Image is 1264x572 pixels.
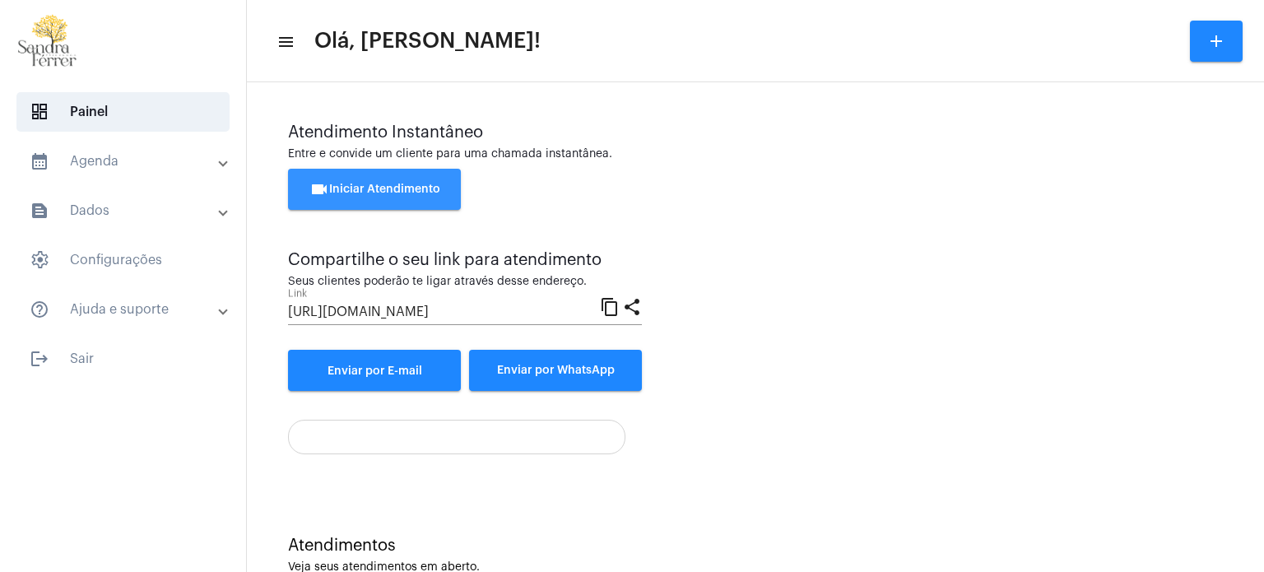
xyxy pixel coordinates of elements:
mat-icon: add [1206,31,1226,51]
span: Iniciar Atendimento [309,184,440,195]
span: Olá, [PERSON_NAME]! [314,28,541,54]
mat-panel-title: Agenda [30,151,220,171]
mat-icon: sidenav icon [30,300,49,319]
span: Configurações [16,240,230,280]
div: Seus clientes poderão te ligar através desse endereço. [288,276,642,288]
div: Atendimentos [288,537,1223,555]
span: Painel [16,92,230,132]
div: Atendimento Instantâneo [288,123,1223,142]
mat-icon: sidenav icon [30,349,49,369]
mat-expansion-panel-header: sidenav iconDados [10,191,246,230]
span: Enviar por WhatsApp [497,365,615,376]
a: Enviar por E-mail [288,350,461,391]
span: Enviar por E-mail [328,365,422,377]
div: Compartilhe o seu link para atendimento [288,251,642,269]
mat-expansion-panel-header: sidenav iconAgenda [10,142,246,181]
button: Enviar por WhatsApp [469,350,642,391]
mat-panel-title: Dados [30,201,220,221]
mat-icon: sidenav icon [30,151,49,171]
button: Iniciar Atendimento [288,169,461,210]
span: Sair [16,339,230,379]
mat-icon: videocam [309,179,329,199]
mat-icon: sidenav icon [30,201,49,221]
mat-icon: sidenav icon [276,32,293,52]
span: sidenav icon [30,102,49,122]
span: sidenav icon [30,250,49,270]
mat-icon: share [622,296,642,316]
mat-icon: content_copy [600,296,620,316]
img: 87cae55a-51f6-9edc-6e8c-b06d19cf5cca.png [13,8,82,74]
mat-panel-title: Ajuda e suporte [30,300,220,319]
div: Entre e convide um cliente para uma chamada instantânea. [288,148,1223,160]
mat-expansion-panel-header: sidenav iconAjuda e suporte [10,290,246,329]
